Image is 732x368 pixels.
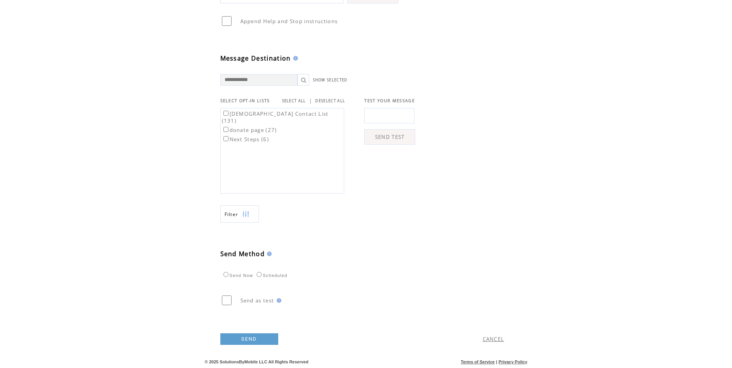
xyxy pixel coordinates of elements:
[223,111,228,116] input: [DEMOGRAPHIC_DATA] Contact List (131)
[220,98,270,103] span: SELECT OPT-IN LISTS
[223,136,228,141] input: Next Steps (6)
[313,78,348,83] a: SHOW SELECTED
[364,98,415,103] span: TEST YOUR MESSAGE
[274,298,281,303] img: help.gif
[309,97,312,104] span: |
[220,205,259,223] a: Filter
[255,273,287,278] label: Scheduled
[220,54,291,62] span: Message Destination
[291,56,298,61] img: help.gif
[240,297,274,304] span: Send as test
[240,18,338,25] span: Append Help and Stop instructions
[221,273,253,278] label: Send Now
[282,98,306,103] a: SELECT ALL
[222,110,329,124] label: [DEMOGRAPHIC_DATA] Contact List (131)
[223,272,228,277] input: Send Now
[315,98,345,103] a: DESELECT ALL
[364,129,415,145] a: SEND TEST
[483,336,504,343] a: CANCEL
[496,360,497,364] span: |
[461,360,495,364] a: Terms of Service
[265,252,272,256] img: help.gif
[257,272,262,277] input: Scheduled
[499,360,527,364] a: Privacy Policy
[222,136,269,143] label: Next Steps (6)
[242,206,249,223] img: filters.png
[225,211,238,218] span: Show filters
[220,250,265,258] span: Send Method
[223,127,228,132] input: donate page (27)
[220,333,278,345] a: SEND
[205,360,309,364] span: © 2025 SolutionsByMobile LLC All Rights Reserved
[222,127,277,133] label: donate page (27)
